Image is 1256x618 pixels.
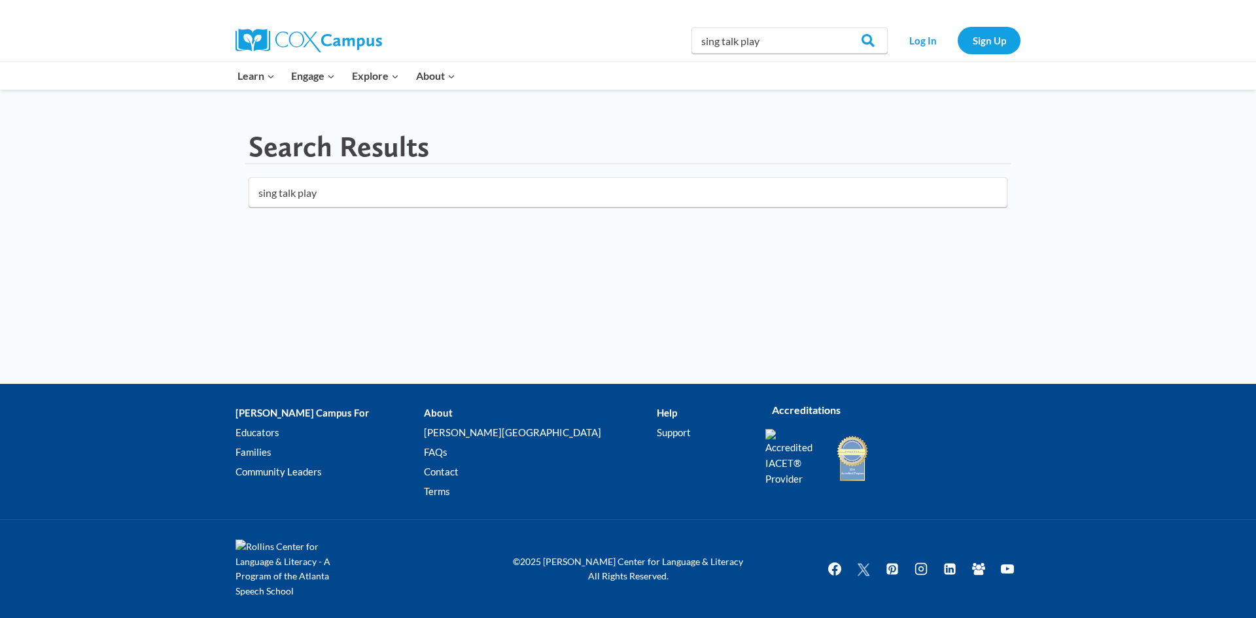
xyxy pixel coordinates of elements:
[836,434,869,483] img: IDA Accredited
[691,27,888,54] input: Search Cox Campus
[994,556,1020,582] a: YouTube
[229,62,463,90] nav: Primary Navigation
[249,177,1007,207] input: Search for...
[966,556,992,582] a: Facebook Group
[424,443,656,462] a: FAQs
[235,423,424,443] a: Educators
[416,67,455,84] span: About
[657,423,746,443] a: Support
[937,556,963,582] a: Linkedin
[856,562,871,577] img: Twitter X icon white
[237,67,275,84] span: Learn
[958,27,1020,54] a: Sign Up
[424,423,656,443] a: [PERSON_NAME][GEOGRAPHIC_DATA]
[822,556,848,582] a: Facebook
[352,67,399,84] span: Explore
[235,29,382,52] img: Cox Campus
[850,556,877,582] a: Twitter
[291,67,335,84] span: Engage
[235,462,424,482] a: Community Leaders
[879,556,905,582] a: Pinterest
[504,555,752,584] p: ©2025 [PERSON_NAME] Center for Language & Literacy All Rights Reserved.
[424,462,656,482] a: Contact
[235,443,424,462] a: Families
[424,482,656,502] a: Terms
[908,556,934,582] a: Instagram
[765,429,821,487] img: Accredited IACET® Provider
[894,27,951,54] a: Log In
[894,27,1020,54] nav: Secondary Navigation
[249,129,429,164] h1: Search Results
[235,540,353,598] img: Rollins Center for Language & Literacy - A Program of the Atlanta Speech School
[772,403,841,416] strong: Accreditations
